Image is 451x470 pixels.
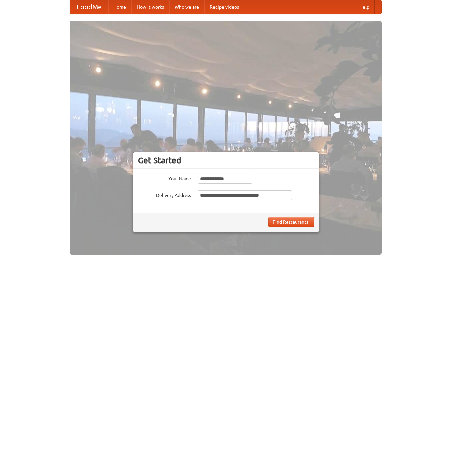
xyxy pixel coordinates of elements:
a: How it works [131,0,169,14]
h3: Get Started [138,155,314,165]
label: Your Name [138,174,191,182]
label: Delivery Address [138,190,191,199]
a: Home [108,0,131,14]
button: Find Restaurants! [268,217,314,227]
a: Help [354,0,375,14]
a: FoodMe [70,0,108,14]
a: Who we are [169,0,204,14]
a: Recipe videos [204,0,244,14]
